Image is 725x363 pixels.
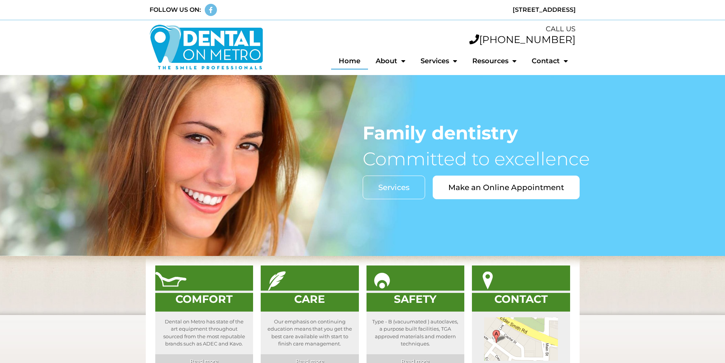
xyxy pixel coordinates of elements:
[363,176,425,199] a: Services
[465,52,524,70] a: Resources
[294,293,325,305] a: CARE
[366,5,576,14] div: [STREET_ADDRESS]
[448,184,564,191] span: Make an Online Appointment
[378,184,410,191] span: Services
[413,52,465,70] a: Services
[469,34,575,46] a: [PHONE_NUMBER]
[271,52,576,70] nav: Menu
[261,312,359,354] p: Our emphasis on continuing education means that you get the best care available with start to fin...
[271,24,576,34] div: CALL US
[175,293,233,305] a: COMFORT
[331,52,368,70] a: Home
[150,5,201,14] div: FOLLOW US ON:
[524,52,575,70] a: Contact
[394,293,437,305] a: SAFETY
[155,312,253,354] p: Dental on Metro has state of the art equipment throughout sourced from the most reputable brands ...
[366,312,465,354] p: Type - B (vacuumated ) autoclaves, a purpose built facilities, TGA approved materials and modern ...
[433,176,580,199] a: Make an Online Appointment
[368,52,413,70] a: About
[494,293,548,305] a: CONTACT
